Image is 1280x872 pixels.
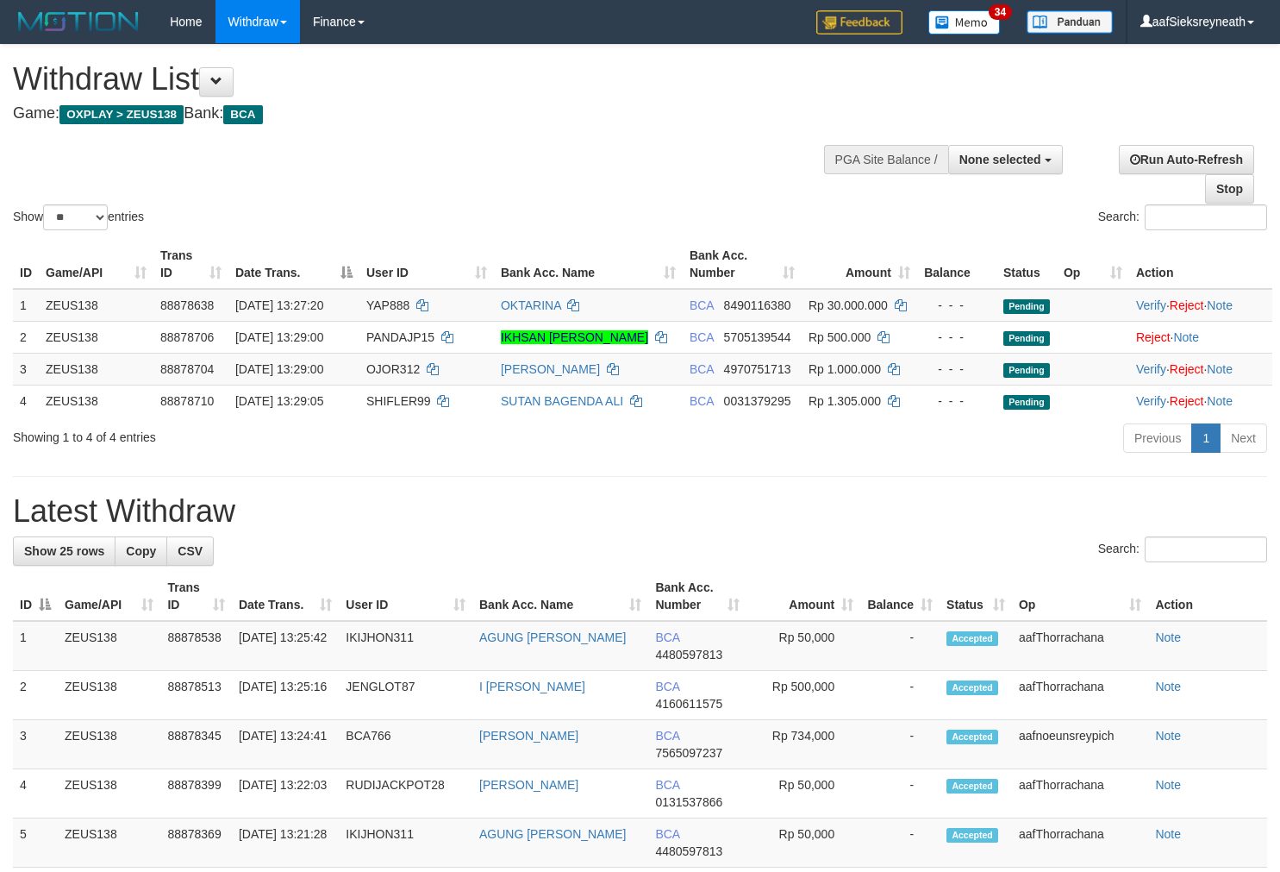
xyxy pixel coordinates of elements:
[1027,10,1113,34] img: panduan.png
[946,631,998,646] span: Accepted
[58,621,160,671] td: ZEUS138
[655,746,722,760] span: Copy 7565097237 to clipboard
[1129,321,1272,353] td: ·
[940,572,1012,621] th: Status: activate to sort column ascending
[13,289,39,322] td: 1
[479,630,626,644] a: AGUNG [PERSON_NAME]
[1012,819,1148,868] td: aafThorrachana
[494,240,683,289] th: Bank Acc. Name: activate to sort column ascending
[13,572,58,621] th: ID: activate to sort column descending
[13,9,144,35] img: MOTION_logo.png
[959,153,1041,166] span: None selected
[683,240,802,289] th: Bank Acc. Number: activate to sort column ascending
[1155,630,1181,644] a: Note
[924,329,990,346] div: - - -
[13,819,58,868] td: 5
[809,298,888,312] span: Rp 30.000.000
[1170,394,1204,408] a: Reject
[126,544,156,558] span: Copy
[809,330,871,344] span: Rp 500.000
[232,572,339,621] th: Date Trans.: activate to sort column ascending
[160,769,231,819] td: 88878399
[232,621,339,671] td: [DATE] 13:25:42
[153,240,228,289] th: Trans ID: activate to sort column ascending
[1098,536,1267,562] label: Search:
[160,572,231,621] th: Trans ID: activate to sort column ascending
[160,819,231,868] td: 88878369
[1207,394,1233,408] a: Note
[924,392,990,410] div: - - -
[655,778,679,792] span: BCA
[235,298,323,312] span: [DATE] 13:27:20
[1057,240,1129,289] th: Op: activate to sort column ascending
[1119,145,1254,174] a: Run Auto-Refresh
[39,289,153,322] td: ZEUS138
[655,648,722,662] span: Copy 4480597813 to clipboard
[232,671,339,720] td: [DATE] 13:25:16
[1003,299,1050,314] span: Pending
[366,394,431,408] span: SHIFLER99
[1136,298,1166,312] a: Verify
[501,362,600,376] a: [PERSON_NAME]
[235,394,323,408] span: [DATE] 13:29:05
[1170,298,1204,312] a: Reject
[13,536,116,566] a: Show 25 rows
[1003,395,1050,410] span: Pending
[366,298,409,312] span: YAP888
[746,769,860,819] td: Rp 50,000
[160,671,231,720] td: 88878513
[339,621,472,671] td: IKIJHON311
[1145,204,1267,230] input: Search:
[13,353,39,385] td: 3
[690,362,714,376] span: BCA
[39,385,153,417] td: ZEUS138
[13,204,144,230] label: Show entries
[996,240,1057,289] th: Status
[228,240,359,289] th: Date Trans.: activate to sort column descending
[860,621,940,671] td: -
[1003,363,1050,378] span: Pending
[501,330,648,344] a: IKHSAN [PERSON_NAME]
[746,819,860,868] td: Rp 50,000
[1098,204,1267,230] label: Search:
[43,204,108,230] select: Showentries
[178,544,203,558] span: CSV
[235,330,323,344] span: [DATE] 13:29:00
[1012,769,1148,819] td: aafThorrachana
[232,769,339,819] td: [DATE] 13:22:03
[809,362,881,376] span: Rp 1.000.000
[1220,423,1267,453] a: Next
[724,362,791,376] span: Copy 4970751713 to clipboard
[479,680,585,693] a: I [PERSON_NAME]
[1170,362,1204,376] a: Reject
[860,819,940,868] td: -
[816,10,902,35] img: Feedback.jpg
[946,681,998,695] span: Accepted
[1173,330,1199,344] a: Note
[924,297,990,314] div: - - -
[655,697,722,711] span: Copy 4160611575 to clipboard
[115,536,167,566] a: Copy
[339,769,472,819] td: RUDIJACKPOT28
[1003,331,1050,346] span: Pending
[1123,423,1192,453] a: Previous
[690,298,714,312] span: BCA
[1129,289,1272,322] td: · ·
[39,321,153,353] td: ZEUS138
[160,720,231,769] td: 88878345
[917,240,996,289] th: Balance
[232,720,339,769] td: [DATE] 13:24:41
[58,769,160,819] td: ZEUS138
[655,729,679,743] span: BCA
[1129,385,1272,417] td: · ·
[860,720,940,769] td: -
[746,720,860,769] td: Rp 734,000
[690,394,714,408] span: BCA
[13,422,521,446] div: Showing 1 to 4 of 4 entries
[472,572,648,621] th: Bank Acc. Name: activate to sort column ascending
[160,298,214,312] span: 88878638
[724,298,791,312] span: Copy 8490116380 to clipboard
[1136,362,1166,376] a: Verify
[235,362,323,376] span: [DATE] 13:29:00
[339,572,472,621] th: User ID: activate to sort column ascending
